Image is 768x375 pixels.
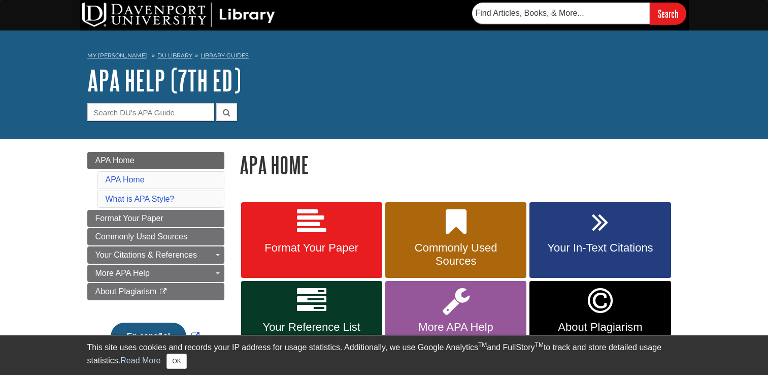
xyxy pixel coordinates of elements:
[111,323,186,350] button: En español
[472,3,686,24] form: Searches DU Library's articles, books, and more
[166,354,186,369] button: Close
[385,202,526,278] a: Commonly Used Sources
[472,3,650,24] input: Find Articles, Books, & More...
[87,103,214,121] input: Search DU's APA Guide
[537,241,663,255] span: Your In-Text Citations
[108,332,202,340] a: Link opens in new window
[159,289,168,295] i: This link opens in a new window
[87,246,224,264] a: Your Citations & References
[240,152,681,178] h1: APA Home
[529,202,671,278] a: Your In-Text Citations
[529,281,671,359] a: Link opens in new window
[385,281,526,359] a: More APA Help
[87,265,224,282] a: More APA Help
[95,232,187,241] span: Commonly Used Sources
[478,341,487,349] sup: TM
[95,269,150,277] span: More APA Help
[537,321,663,334] span: About Plagiarism
[95,214,163,223] span: Format Your Paper
[106,195,175,203] a: What is APA Style?
[87,65,241,96] a: APA Help (7th Ed)
[95,287,157,296] span: About Plagiarism
[241,202,382,278] a: Format Your Paper
[95,156,135,165] span: APA Home
[95,251,197,259] span: Your Citations & References
[393,241,519,268] span: Commonly Used Sources
[650,3,686,24] input: Search
[120,356,160,365] a: Read More
[82,3,275,27] img: DU Library
[87,341,681,369] div: This site uses cookies and records your IP address for usage statistics. Additionally, we use Goo...
[106,175,145,184] a: APA Home
[249,241,375,255] span: Format Your Paper
[393,321,519,334] span: More APA Help
[201,52,249,59] a: Library Guides
[157,52,192,59] a: DU Library
[249,321,375,334] span: Your Reference List
[87,152,224,367] div: Guide Page Menu
[87,210,224,227] a: Format Your Paper
[87,51,147,60] a: My [PERSON_NAME]
[87,152,224,169] a: APA Home
[87,49,681,65] nav: breadcrumb
[87,228,224,245] a: Commonly Used Sources
[87,283,224,300] a: About Plagiarism
[535,341,544,349] sup: TM
[241,281,382,359] a: Your Reference List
